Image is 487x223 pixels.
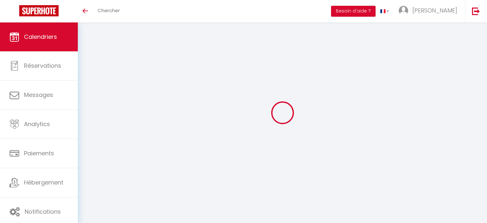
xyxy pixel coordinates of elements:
[25,208,61,216] span: Notifications
[24,91,53,99] span: Messages
[24,120,50,128] span: Analytics
[24,33,57,41] span: Calendriers
[472,7,480,15] img: logout
[19,5,59,16] img: Super Booking
[98,7,120,14] span: Chercher
[412,6,457,14] span: [PERSON_NAME]
[24,178,63,186] span: Hébergement
[331,6,376,17] button: Besoin d'aide ?
[24,62,61,70] span: Réservations
[399,6,408,15] img: ...
[24,149,54,157] span: Paiements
